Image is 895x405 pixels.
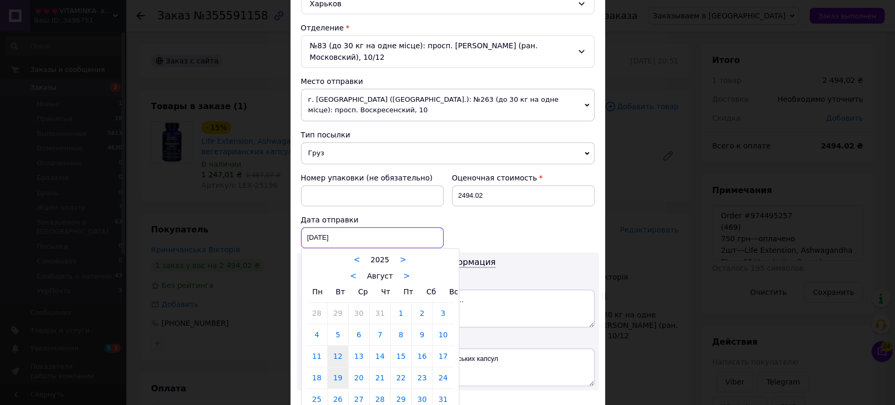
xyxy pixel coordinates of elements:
[307,303,327,324] a: 28
[370,303,390,324] a: 31
[349,303,369,324] a: 30
[381,287,391,296] span: Чт
[391,324,411,345] a: 8
[412,367,432,388] a: 23
[400,255,406,264] a: >
[370,346,390,367] a: 14
[391,367,411,388] a: 22
[349,346,369,367] a: 13
[349,324,369,345] a: 6
[391,346,411,367] a: 15
[328,324,348,345] a: 5
[403,287,413,296] span: Пт
[328,303,348,324] a: 29
[307,367,327,388] a: 18
[358,287,368,296] span: Ср
[433,324,453,345] a: 10
[403,271,410,281] a: >
[371,255,390,264] span: 2025
[367,272,393,280] span: Август
[336,287,345,296] span: Вт
[412,346,432,367] a: 16
[350,271,357,281] a: <
[312,287,323,296] span: Пн
[433,367,453,388] a: 24
[349,367,369,388] a: 20
[328,367,348,388] a: 19
[370,367,390,388] a: 21
[391,303,411,324] a: 1
[412,324,432,345] a: 9
[433,346,453,367] a: 17
[449,287,458,296] span: Вс
[370,324,390,345] a: 7
[307,324,327,345] a: 4
[328,346,348,367] a: 12
[426,287,436,296] span: Сб
[307,346,327,367] a: 11
[412,303,432,324] a: 2
[353,255,360,264] a: <
[433,303,453,324] a: 3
